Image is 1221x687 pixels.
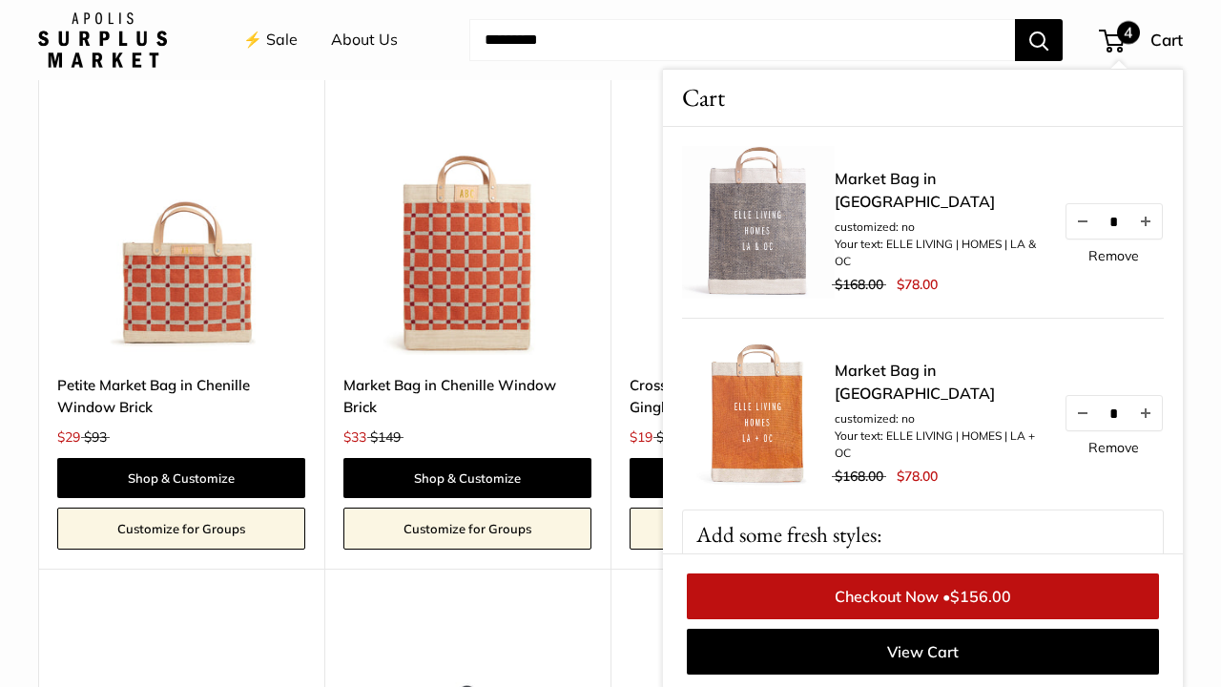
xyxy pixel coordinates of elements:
a: Petite Market Bag in Chenille Window Brick [57,374,305,419]
a: Customize for Groups [57,508,305,550]
span: $93 [84,428,107,446]
span: $33 [343,428,366,446]
a: Petite Market Bag in Chenille Window BrickPetite Market Bag in Chenille Window Brick [57,107,305,355]
a: ⚡️ Sale [243,26,298,54]
a: Shop & Customize [630,458,878,498]
img: description_Make it yours with custom, printed text. [682,338,835,490]
li: customized: no [835,410,1045,427]
input: Quantity [1099,405,1129,421]
a: Remove [1088,441,1139,454]
button: Decrease quantity by 1 [1066,204,1099,239]
a: View Cart [687,629,1159,675]
a: Remove [1088,249,1139,262]
a: Crossbody Bottle Bag in Red Gingham [630,374,878,419]
a: Checkout Now •$156.00 [687,573,1159,619]
a: Shop & Customize [57,458,305,498]
span: 4 [1117,21,1140,44]
a: Customize for Groups [343,508,591,550]
span: Cart [682,79,725,116]
a: About Us [331,26,398,54]
li: Your text: ELLE LIVING | HOMES | LA + OC [835,427,1045,462]
img: Market Bag in Chenille Window Brick [343,107,591,355]
a: Shop & Customize [343,458,591,498]
span: Cart [1150,30,1183,50]
span: $78.00 [897,276,938,293]
span: $19 [630,428,652,446]
li: Your text: ELLE LIVING | HOMES | LA & OC [835,236,1045,270]
a: 4 Cart [1101,25,1183,55]
span: $29 [57,428,80,446]
img: description_Make it yours with personalized text [682,146,835,299]
span: $168.00 [835,468,883,485]
span: $78.00 [897,468,938,485]
a: Market Bag in [GEOGRAPHIC_DATA] [835,167,1045,213]
button: Increase quantity by 1 [1129,204,1162,239]
span: $156.00 [950,587,1011,606]
img: Crossbody Bottle Bag in Red Gingham [630,107,878,355]
img: Petite Market Bag in Chenille Window Brick [57,107,305,355]
a: Customize for Groups [630,508,878,550]
img: Apolis: Surplus Market [38,12,167,68]
a: Crossbody Bottle Bag in Red Ginghamdescription_Even available for group gifting and events [630,107,878,355]
input: Search... [469,19,1015,61]
p: Add some fresh styles: [683,510,1163,559]
span: $149 [370,428,401,446]
a: Market Bag in Chenille Window Brick [343,374,591,419]
span: $58 [656,428,679,446]
a: Market Bag in Chenille Window BrickMarket Bag in Chenille Window Brick [343,107,591,355]
li: customized: no [835,219,1045,236]
button: Increase quantity by 1 [1129,396,1162,430]
button: Decrease quantity by 1 [1066,396,1099,430]
button: Search [1015,19,1063,61]
span: $168.00 [835,276,883,293]
input: Quantity [1099,213,1129,229]
a: Market Bag in [GEOGRAPHIC_DATA] [835,359,1045,405]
